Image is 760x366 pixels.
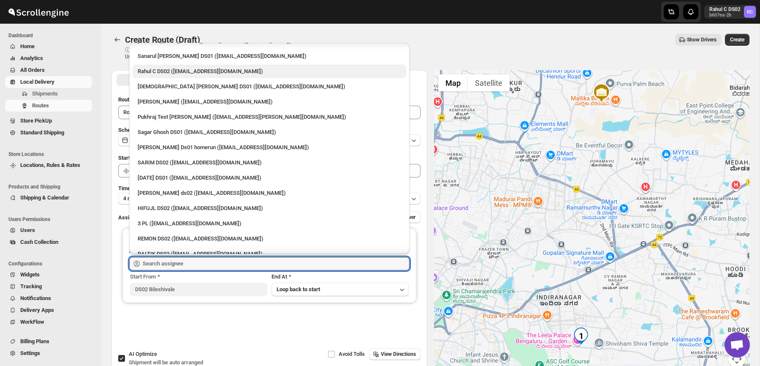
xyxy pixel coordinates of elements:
[5,100,92,112] button: Routes
[20,117,52,124] span: Store PickUp
[7,1,70,22] img: ScrollEngine
[32,102,49,109] span: Routes
[118,185,152,191] span: Time Per Stop
[20,319,44,325] span: WorkFlow
[5,347,92,359] button: Settings
[130,273,156,280] span: Start From
[118,134,421,146] button: [DATE]|[DATE]
[138,128,401,137] div: Sagar Ghosh DS01 ([EMAIL_ADDRESS][DOMAIN_NAME])
[118,106,421,119] input: Eg: Bengaluru Route
[5,292,92,304] button: Notifications
[123,195,146,202] span: 4 minutes
[20,239,58,245] span: Cash Collection
[129,185,410,200] li: Rashidul ds02 (vaseno4694@minduls.com)
[20,338,49,344] span: Billing Plans
[129,93,410,109] li: Vikas Rathod (lolegiy458@nalwan.com)
[20,55,43,61] span: Analytics
[129,109,410,124] li: Pukhraj Test Grewal (lesogip197@pariag.com)
[118,96,148,103] span: Route Name
[20,271,40,278] span: Widgets
[143,257,410,270] input: Search assignee
[138,250,401,258] div: RALTIK DS02 ([EMAIL_ADDRESS][DOMAIN_NAME])
[5,192,92,204] button: Shipping & Calendar
[20,307,54,313] span: Delivery Apps
[138,143,401,152] div: [PERSON_NAME] Ds01 homerun ([EMAIL_ADDRESS][DOMAIN_NAME])
[704,5,757,19] button: User menu
[125,46,258,60] p: ⓘ Shipments can also be added from Shipments menu Unrouted tab
[129,351,157,357] span: AI Optimize
[20,129,64,136] span: Standard Shipping
[129,154,410,169] li: SARIM DS02 (xititor414@owlny.com)
[138,52,401,60] div: Sanarul [PERSON_NAME] DS01 ([EMAIL_ADDRESS][DOMAIN_NAME])
[747,9,753,15] text: RC
[129,139,410,154] li: Sourav Ds01 homerun (bamij29633@eluxeer.com)
[111,89,427,348] div: All Route Options
[5,41,92,52] button: Home
[5,159,92,171] button: Locations, Rules & Rates
[129,48,410,63] li: Sanarul Haque DS01 (fefifag638@adosnan.com)
[20,67,45,73] span: All Orders
[5,316,92,328] button: WorkFlow
[138,204,401,213] div: HIFUJL DS02 ([EMAIL_ADDRESS][DOMAIN_NAME])
[111,34,123,46] button: Routes
[709,13,741,18] p: b607ea-2b
[20,43,35,49] span: Home
[118,155,185,161] span: Start Location (Warehouse)
[129,200,410,215] li: HIFUJL DS02 (cepali9173@intady.com)
[8,32,95,39] span: Dashboard
[381,351,416,358] span: View Directions
[129,63,410,78] li: Rahul C DS02 (rahul.chopra@home-run.co)
[117,74,269,86] button: All Route Options
[20,194,69,201] span: Shipping & Calendar
[5,224,92,236] button: Users
[125,35,200,45] span: Create Route (Draft)
[20,283,42,290] span: Tracking
[118,214,141,221] span: Assign to
[138,158,401,167] div: SARIM DS02 ([EMAIL_ADDRESS][DOMAIN_NAME])
[5,281,92,292] button: Tracking
[20,350,40,356] span: Settings
[8,183,95,190] span: Products and Shipping
[138,174,401,182] div: [DATE] DS01 ([EMAIL_ADDRESS][DOMAIN_NAME])
[730,36,744,43] span: Create
[138,235,401,243] div: REMON DS02 ([EMAIL_ADDRESS][DOMAIN_NAME])
[138,67,401,76] div: Rahul C DS02 ([EMAIL_ADDRESS][DOMAIN_NAME])
[5,336,92,347] button: Billing Plans
[5,52,92,64] button: Analytics
[20,79,54,85] span: Local Delivery
[5,236,92,248] button: Cash Collection
[725,34,749,46] button: Create
[5,269,92,281] button: Widgets
[129,124,410,139] li: Sagar Ghosh DS01 (loneyoj483@downlor.com)
[573,328,589,344] div: 1
[138,82,401,91] div: [DEMOGRAPHIC_DATA] [PERSON_NAME] DS01 ([EMAIL_ADDRESS][DOMAIN_NAME])
[129,230,410,246] li: REMON DS02 (kesame7468@btcours.com)
[744,6,756,18] span: Rahul C DS02
[369,348,421,360] button: View Directions
[8,151,95,158] span: Store Locations
[118,127,152,133] span: Scheduled for
[277,286,320,292] span: Loop back to start
[129,169,410,185] li: Raja DS01 (gasecig398@owlny.com)
[138,219,401,228] div: 3 PL ([EMAIL_ADDRESS][DOMAIN_NAME])
[271,273,409,281] div: End At
[5,304,92,316] button: Delivery Apps
[32,90,58,97] span: Shipments
[687,36,717,43] span: Show Drivers
[5,64,92,76] button: All Orders
[138,98,401,106] div: [PERSON_NAME] ([EMAIL_ADDRESS][DOMAIN_NAME])
[379,214,415,221] span: Add More Driver
[271,283,409,296] button: Loop back to start
[138,189,401,197] div: [PERSON_NAME] ds02 ([EMAIL_ADDRESS][DOMAIN_NAME])
[5,88,92,100] button: Shipments
[129,359,203,366] span: Shipment will be auto arranged
[468,74,510,91] button: Show satellite imagery
[339,351,365,357] span: Avoid Tolls
[138,113,401,121] div: Pukhraj Test [PERSON_NAME] ([EMAIL_ADDRESS][PERSON_NAME][DOMAIN_NAME])
[8,216,95,223] span: Users Permissions
[438,74,468,91] button: Show street map
[129,246,410,261] li: RALTIK DS02 (cecih54531@btcours.com)
[20,227,35,233] span: Users
[8,260,95,267] span: Configurations
[725,332,750,358] a: Open chat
